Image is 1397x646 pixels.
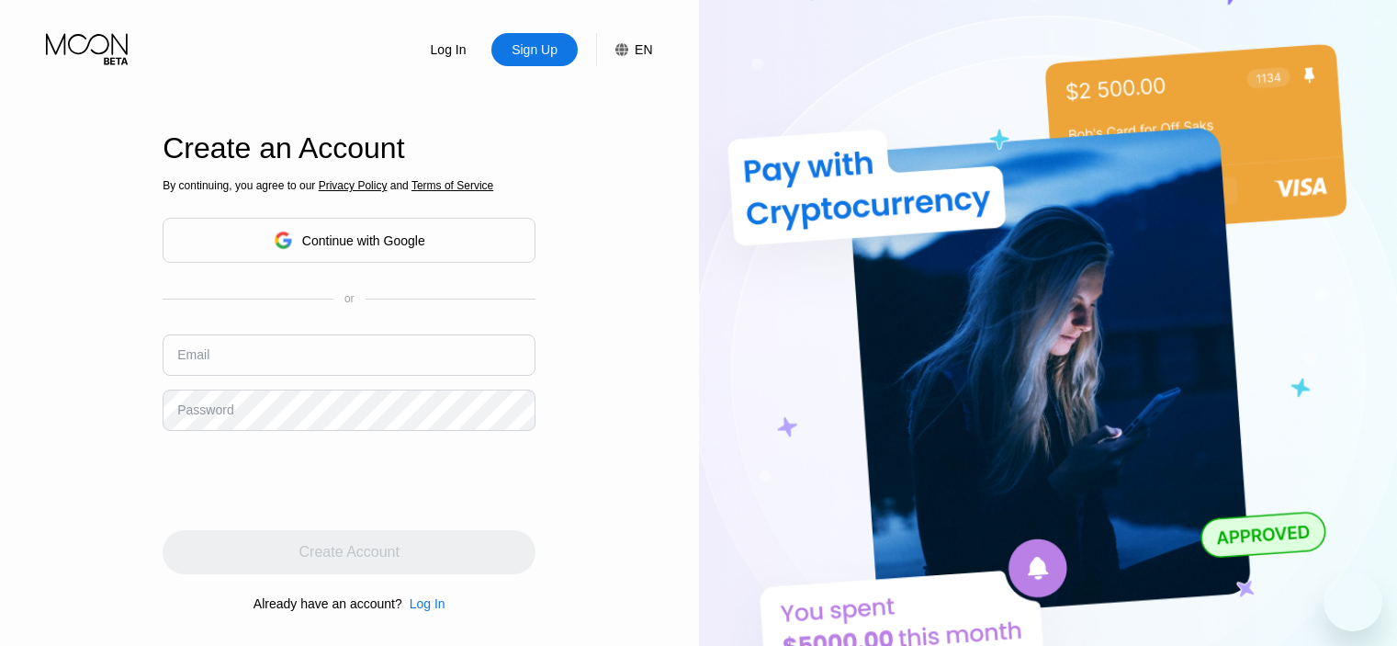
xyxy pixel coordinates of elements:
div: EN [635,42,652,57]
iframe: reCAPTCHA [163,445,442,516]
div: Log In [429,40,468,59]
div: Sign Up [491,33,578,66]
div: Password [177,402,233,417]
div: Continue with Google [302,233,425,248]
div: By continuing, you agree to our [163,179,535,192]
div: Log In [405,33,491,66]
div: Continue with Google [163,218,535,263]
iframe: Button to launch messaging window [1324,572,1382,631]
div: Already have an account? [253,596,402,611]
div: Email [177,347,209,362]
div: or [344,292,355,305]
div: EN [596,33,652,66]
span: Terms of Service [411,179,493,192]
div: Sign Up [510,40,559,59]
div: Log In [410,596,445,611]
span: Privacy Policy [319,179,388,192]
div: Create an Account [163,131,535,165]
span: and [387,179,411,192]
div: Log In [402,596,445,611]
